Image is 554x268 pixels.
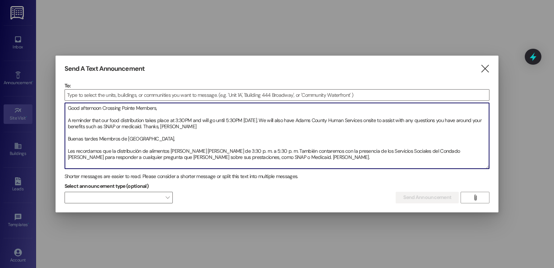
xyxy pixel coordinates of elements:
div: Shorter messages are easier to read. Please consider a shorter message or split this text into mu... [65,173,490,180]
div: Good afternoon Crossing Pointe Members, A reminder that our food distribution takes place at 3:30... [65,103,490,169]
label: Select announcement type (optional) [65,181,149,192]
h3: Send A Text Announcement [65,65,145,73]
p: To: [65,82,490,89]
button: Send Announcement [396,192,459,203]
input: Type to select the units, buildings, or communities you want to message. (e.g. 'Unit 1A', 'Buildi... [65,90,489,100]
span: Send Announcement [403,194,451,201]
i:  [472,195,478,200]
textarea: Good afternoon Crossing Pointe Members, A reminder that our food distribution takes place at 3:30... [65,103,489,169]
i:  [480,65,490,73]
